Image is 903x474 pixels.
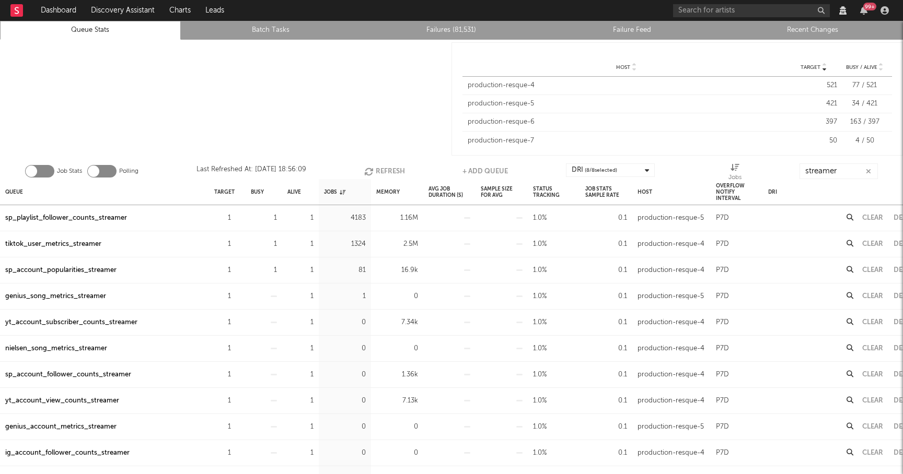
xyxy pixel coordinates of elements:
[585,238,627,251] div: 0.1
[287,342,314,355] div: 1
[324,238,366,251] div: 1324
[376,369,418,381] div: 1.36k
[548,24,717,37] a: Failure Feed
[585,369,627,381] div: 0.1
[533,447,547,459] div: 1.0%
[862,293,883,300] button: Clear
[638,395,704,407] div: production-resque-4
[376,264,418,277] div: 16.9k
[790,99,837,109] div: 421
[572,164,617,176] div: DRI
[585,264,627,277] div: 0.1
[376,238,418,251] div: 2.5M
[57,165,82,177] label: Job Stats
[287,238,314,251] div: 1
[800,163,878,179] input: Search...
[862,345,883,352] button: Clear
[585,316,627,329] div: 0.1
[214,212,231,224] div: 1
[533,290,547,303] div: 1.0%
[119,165,138,177] label: Polling
[585,342,627,355] div: 0.1
[324,290,366,303] div: 1
[862,215,883,221] button: Clear
[324,181,345,203] div: Jobs
[376,395,418,407] div: 7.13k
[5,421,117,433] a: genius_account_metrics_streamer
[638,369,704,381] div: production-resque-4
[468,136,785,146] div: production-resque-7
[790,80,837,91] div: 521
[533,212,547,224] div: 1.0%
[716,212,729,224] div: P7D
[429,181,470,203] div: Avg Job Duration (s)
[6,24,175,37] a: Queue Stats
[533,342,547,355] div: 1.0%
[862,267,883,274] button: Clear
[324,447,366,459] div: 0
[5,316,137,329] div: yt_account_subscriber_counts_streamer
[468,117,785,127] div: production-resque-6
[376,181,400,203] div: Memory
[716,395,729,407] div: P7D
[716,447,729,459] div: P7D
[768,181,777,203] div: DRI
[728,163,742,183] div: Jobs
[214,316,231,329] div: 1
[716,342,729,355] div: P7D
[616,64,630,70] span: Host
[790,117,837,127] div: 397
[324,342,366,355] div: 0
[533,395,547,407] div: 1.0%
[5,264,117,277] a: sp_account_popularities_streamer
[585,447,627,459] div: 0.1
[533,421,547,433] div: 1.0%
[728,24,897,37] a: Recent Changes
[638,212,704,224] div: production-resque-5
[5,395,119,407] a: yt_account_view_counts_streamer
[5,238,101,251] a: tiktok_user_metrics_streamer
[862,397,883,404] button: Clear
[251,264,277,277] div: 1
[481,181,523,203] div: Sample Size For Avg
[790,136,837,146] div: 50
[5,342,107,355] div: nielsen_song_metrics_streamer
[214,342,231,355] div: 1
[287,290,314,303] div: 1
[585,395,627,407] div: 0.1
[214,264,231,277] div: 1
[462,163,508,179] button: + Add Queue
[251,212,277,224] div: 1
[187,24,356,37] a: Batch Tasks
[716,181,758,203] div: Overflow Notify Interval
[716,421,729,433] div: P7D
[287,181,301,203] div: Alive
[468,80,785,91] div: production-resque-4
[5,447,130,459] a: ig_account_follower_counts_streamer
[196,163,306,179] div: Last Refreshed At: [DATE] 18:56:09
[376,290,418,303] div: 0
[364,163,405,179] button: Refresh
[5,369,131,381] a: sp_account_follower_counts_streamer
[860,6,867,15] button: 99+
[842,99,887,109] div: 34 / 421
[214,290,231,303] div: 1
[716,369,729,381] div: P7D
[862,449,883,456] button: Clear
[376,447,418,459] div: 0
[324,421,366,433] div: 0
[5,290,106,303] a: genius_song_metrics_streamer
[716,290,729,303] div: P7D
[716,238,729,251] div: P7D
[533,264,547,277] div: 1.0%
[638,238,704,251] div: production-resque-4
[5,212,127,224] div: sp_playlist_follower_counts_streamer
[716,264,729,277] div: P7D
